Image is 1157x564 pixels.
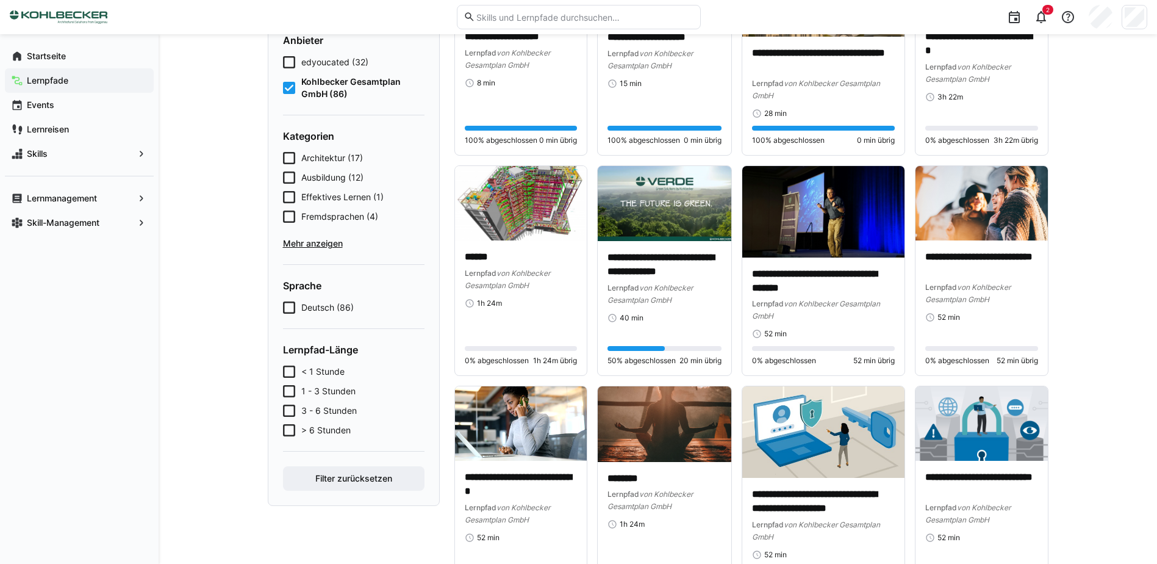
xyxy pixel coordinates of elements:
span: > 6 Stunden [301,424,351,436]
span: von Kohlbecker Gesamtplan GmbH [465,48,550,70]
span: 0 min übrig [539,136,577,145]
img: image [915,386,1048,461]
span: 15 min [620,79,642,89]
button: Filter zurücksetzen [283,466,424,491]
span: 20 min übrig [679,356,722,366]
span: Architektur (17) [301,152,363,164]
span: von Kohlbecker Gesamtplan GmbH [752,520,880,541]
span: 52 min [937,533,960,543]
img: image [598,386,731,461]
span: 0% abgeschlossen [925,356,989,366]
span: 1h 24m übrig [533,356,577,366]
span: 100% abgeschlossen [465,136,537,145]
h4: Anbieter [283,34,424,46]
span: Ausbildung (12) [301,172,364,184]
span: 40 min [620,313,643,323]
span: Lernpfad [925,503,957,512]
span: < 1 Stunde [301,366,345,378]
span: 8 min [477,78,495,88]
span: von Kohlbecker Gesamtplan GmbH [607,49,693,70]
span: 100% abgeschlossen [752,136,825,145]
span: Lernpfad [752,299,784,308]
span: edyoucated (32) [301,56,368,68]
span: 3h 22m [937,92,963,102]
span: 52 min übrig [853,356,895,366]
img: image [742,166,904,257]
span: 50% abgeschlossen [607,356,676,366]
span: 0 min übrig [857,136,895,145]
span: von Kohlbecker Gesamtplan GmbH [607,490,693,511]
span: Lernpfad [465,269,496,278]
span: von Kohlbecker Gesamtplan GmbH [465,269,550,290]
span: von Kohlbecker Gesamtplan GmbH [752,299,880,320]
span: Lernpfad [607,490,639,499]
span: Lernpfad [925,283,957,292]
span: 3 - 6 Stunden [301,405,357,417]
h4: Sprache [283,280,424,292]
span: 28 min [764,109,787,118]
h4: Kategorien [283,130,424,142]
span: von Kohlbecker Gesamtplan GmbH [465,503,550,524]
span: Lernpfad [752,520,784,529]
span: Lernpfad [607,49,639,58]
span: 2 [1046,6,1050,13]
span: Kohlbecker Gesamtplan GmbH (86) [301,76,424,100]
span: von Kohlbecker Gesamtplan GmbH [925,62,1011,84]
span: Lernpfad [465,503,496,512]
span: 0% abgeschlossen [465,356,529,366]
span: 1 - 3 Stunden [301,385,356,397]
span: Lernpfad [465,48,496,57]
span: 52 min [937,313,960,322]
span: Lernpfad [752,79,784,88]
img: image [455,386,587,461]
span: Deutsch (86) [301,302,354,314]
span: Mehr anzeigen [283,237,424,250]
img: image [455,166,587,240]
span: 1h 24m [620,519,645,529]
h4: Lernpfad-Länge [283,344,424,356]
span: 100% abgeschlossen [607,136,680,145]
span: von Kohlbecker Gesamtplan GmbH [925,283,1011,304]
span: 52 min übrig [997,356,1038,366]
span: Lernpfad [925,62,957,71]
input: Skills und Lernpfade durchsuchen… [475,12,693,23]
img: image [915,166,1048,240]
span: Lernpfad [607,283,639,292]
span: Filter zurücksetzen [313,472,394,485]
span: 52 min [764,550,787,560]
span: 52 min [477,533,500,543]
span: Fremdsprachen (4) [301,211,378,223]
img: image [742,386,904,477]
span: 0% abgeschlossen [925,136,989,145]
span: 1h 24m [477,298,502,308]
span: 0 min übrig [684,136,722,145]
span: 3h 22m übrig [994,136,1038,145]
span: von Kohlbecker Gesamtplan GmbH [925,503,1011,524]
span: von Kohlbecker Gesamtplan GmbH [607,283,693,305]
img: image [598,166,731,241]
span: 0% abgeschlossen [752,356,816,366]
span: von Kohlbecker Gesamtplan GmbH [752,79,880,100]
span: Effektives Lernen (1) [301,191,384,203]
span: 52 min [764,329,787,339]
